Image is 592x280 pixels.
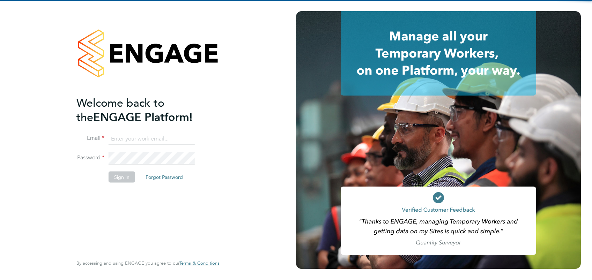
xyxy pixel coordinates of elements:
[76,96,164,124] span: Welcome back to the
[76,135,104,142] label: Email
[76,260,220,266] span: By accessing and using ENGAGE you agree to our
[140,172,188,183] button: Forgot Password
[109,172,135,183] button: Sign In
[76,154,104,161] label: Password
[179,260,220,266] a: Terms & Conditions
[109,133,195,145] input: Enter your work email...
[76,96,213,124] h2: ENGAGE Platform!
